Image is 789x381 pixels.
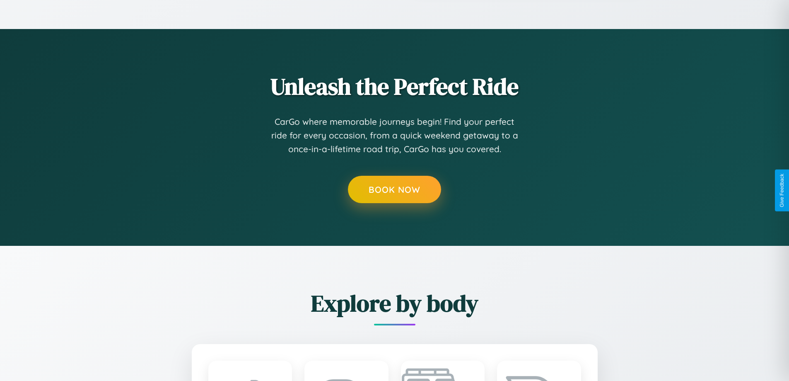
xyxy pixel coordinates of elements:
h2: Explore by body [146,287,643,319]
button: Book Now [348,176,441,203]
p: CarGo where memorable journeys begin! Find your perfect ride for every occasion, from a quick wee... [270,115,519,156]
div: Give Feedback [779,174,785,207]
h2: Unleash the Perfect Ride [146,70,643,102]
